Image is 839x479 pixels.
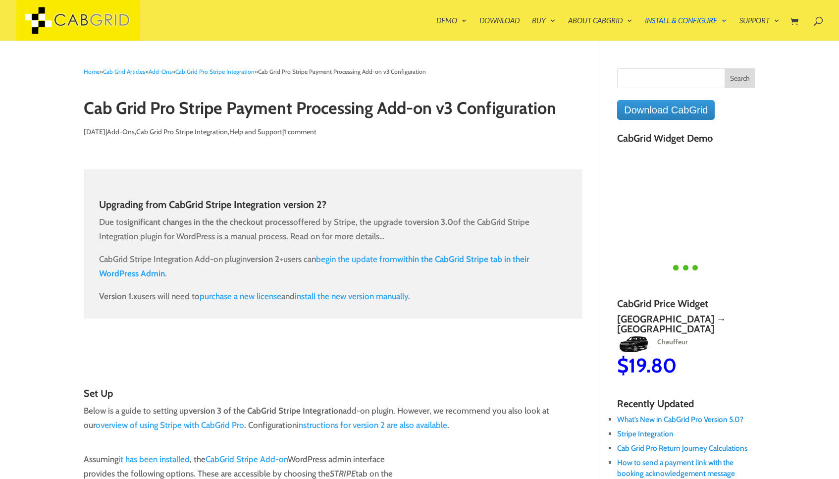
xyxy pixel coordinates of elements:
span: 19.80 [629,353,677,377]
a: Cab Grid Articles [103,68,145,75]
a: Buy [532,17,556,41]
h2: [GEOGRAPHIC_DATA] → [GEOGRAPHIC_DATA] [617,314,755,334]
a: Add-Ons [107,127,135,136]
p: Below is a guide to setting up add-on plugin. However, we recommend you also look at our . Config... [84,404,582,432]
p: CabGrid Stripe Integration Add-on plugin users can . [99,252,568,289]
a: Stripe Integration [617,429,674,438]
a: Install & Configure [645,17,727,41]
a: Download CabGrid [617,100,715,120]
a: purchase a new license [200,291,281,301]
strong: version 3.0 [413,217,453,227]
a: overview of using Stripe with CabGrid Pro [96,420,244,430]
img: Chauffeur [617,336,650,352]
a: [GEOGRAPHIC_DATA] → [GEOGRAPHIC_DATA]ChauffeurChauffeur$19.80 [617,314,755,375]
a: Download [479,17,520,41]
span: $ [755,363,766,387]
strong: version 2+ [247,254,283,264]
span: » » » » [84,68,426,75]
a: Demo [436,17,467,41]
a: instructions for version 2 are also available [297,420,447,430]
strong: within the CabGrid Stripe tab in their WordPress Admin [99,254,529,278]
a: About CabGrid [568,17,632,41]
strong: significant changes in the the checkout process [124,217,293,227]
input: Search [725,68,755,88]
h3: Set Up [84,388,582,404]
a: How to send a payment link with the booking acknowledgement message [617,458,735,478]
a: install the new version manually [295,291,408,301]
h1: Cab Grid Pro Stripe Payment Processing Add-on v3 Configuration [84,99,582,122]
a: it has been installed [118,454,190,464]
a: Add-Ons [149,68,172,75]
span: [DATE] [84,127,105,136]
a: CabGrid Stripe Add-on [206,454,288,464]
a: Cab Grid Pro Stripe Integration [175,68,255,75]
h4: CabGrid Widget Demo [617,133,755,149]
a: begin the update fromwithin the CabGrid Stripe tab in their WordPress Admin [99,254,529,278]
a: CabGrid Taxi Plugin [16,14,140,24]
h4: CabGrid Price Widget [617,298,755,314]
a: Help and Support [229,127,282,136]
p: users will need to and . [99,289,568,304]
div: Loading. Please wait... [670,252,702,283]
a: Home [84,68,100,75]
span: $ [617,353,629,377]
p: | , , | [84,125,582,147]
img: Minibus [755,346,788,362]
a: Cab Grid Pro Return Journey Calculations [617,443,747,453]
a: Cab Grid Pro Stripe Integration [136,127,228,136]
h4: Recently Updated [617,398,755,414]
a: What’s New in CabGrid Pro Version 5.0? [617,415,743,424]
p: Due to offered by Stripe, the upgrade to of the CabGrid Stripe Integration plugin for WordPress i... [99,215,568,252]
strong: version 3 of the CabGrid Stripe Integration [189,406,343,416]
span: Chauffeur [651,337,687,346]
span: Cab Grid Pro Stripe Payment Processing Add-on v3 Configuration [258,68,426,75]
h3: Upgrading from CabGrid Stripe Integration version 2? [99,199,568,215]
strong: Version 1.x [99,291,137,301]
a: 1 comment [284,127,316,136]
em: STRIPE [330,469,356,479]
a: Support [739,17,780,41]
div: Cab Grid could not load JavaScript components. Check your plugins and theme/template for conflicts [617,252,755,283]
